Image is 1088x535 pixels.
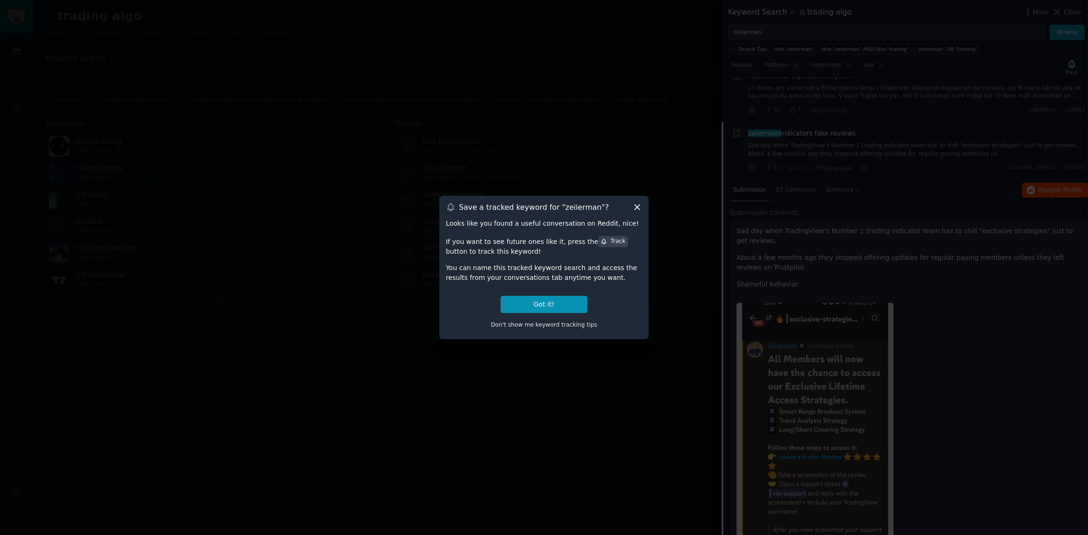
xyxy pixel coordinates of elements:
button: Got it! [501,296,587,313]
div: You can name this tracked keyword search and access the results from your conversations tab anyti... [446,263,642,283]
h3: Save a tracked keyword for " zeiierman "? [459,202,609,212]
div: Track [601,237,625,246]
span: Don't show me keyword tracking tips [491,321,597,328]
div: If you want to see future ones like it, press the button to track this keyword! [446,235,642,257]
div: Looks like you found a useful conversation on Reddit, nice! [446,219,642,228]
